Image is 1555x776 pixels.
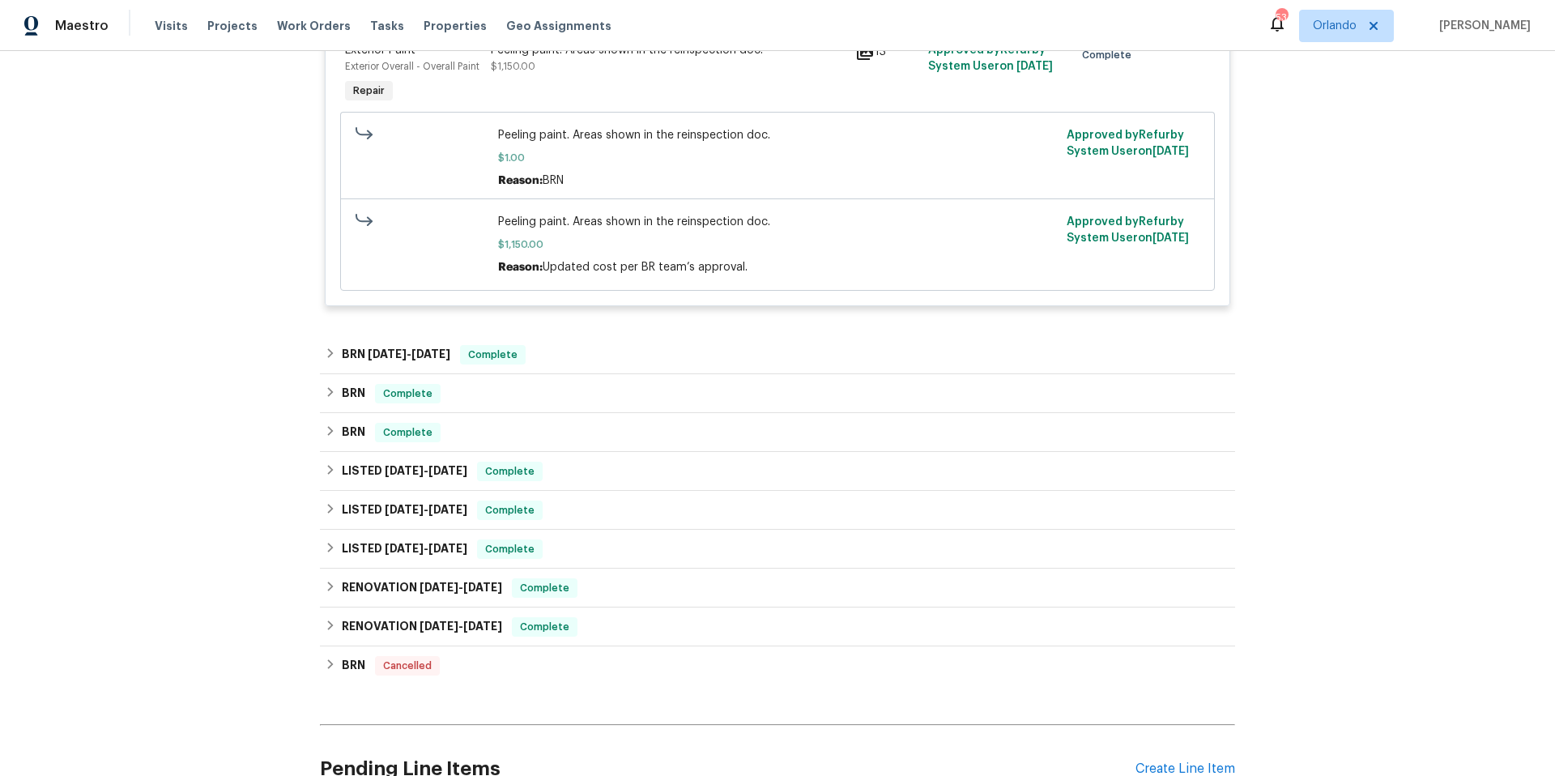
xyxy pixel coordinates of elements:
span: - [420,582,502,593]
h6: BRN [342,656,365,676]
span: - [368,348,450,360]
span: - [385,504,467,515]
span: [DATE] [368,348,407,360]
h6: LISTED [342,539,467,559]
span: [DATE] [420,582,458,593]
div: BRN Cancelled [320,646,1235,685]
h6: BRN [342,423,365,442]
span: Properties [424,18,487,34]
div: LISTED [DATE]-[DATE]Complete [320,530,1235,569]
span: Tasks [370,20,404,32]
span: [DATE] [385,543,424,554]
span: [DATE] [1016,61,1053,72]
span: [DATE] [463,582,502,593]
span: Complete [479,502,541,518]
div: 13 [855,42,918,62]
span: - [385,543,467,554]
span: $1,150.00 [491,62,535,71]
span: Maestro [55,18,109,34]
span: Reason: [498,175,543,186]
span: Complete [513,580,576,596]
span: $1.00 [498,150,1058,166]
span: Complete [513,619,576,635]
span: BRN [543,175,564,186]
span: [DATE] [428,543,467,554]
span: Reason: [498,262,543,273]
span: Complete [479,541,541,557]
span: $1,150.00 [498,237,1058,253]
span: Approved by Refurby System User on [1067,216,1189,244]
span: [DATE] [385,465,424,476]
span: Complete [462,347,524,363]
div: RENOVATION [DATE]-[DATE]Complete [320,569,1235,608]
span: Complete [479,463,541,480]
h6: LISTED [342,501,467,520]
div: RENOVATION [DATE]-[DATE]Complete [320,608,1235,646]
span: - [420,620,502,632]
div: BRN Complete [320,413,1235,452]
span: Complete [377,386,439,402]
h6: BRN [342,345,450,365]
div: 53 [1276,10,1287,26]
span: Approved by Refurby System User on [1067,130,1189,157]
div: LISTED [DATE]-[DATE]Complete [320,452,1235,491]
h6: RENOVATION [342,578,502,598]
span: [DATE] [428,465,467,476]
span: Updated cost per BR team’s approval. [543,262,748,273]
span: [DATE] [1152,146,1189,157]
span: [DATE] [463,620,502,632]
div: BRN Complete [320,374,1235,413]
h6: RENOVATION [342,617,502,637]
h6: BRN [342,384,365,403]
span: Projects [207,18,258,34]
span: Complete [1082,47,1138,63]
h6: LISTED [342,462,467,481]
div: LISTED [DATE]-[DATE]Complete [320,491,1235,530]
span: Repair [347,83,391,99]
span: Geo Assignments [506,18,611,34]
span: Peeling paint. Areas shown in the reinspection doc. [498,214,1058,230]
span: [DATE] [1152,232,1189,244]
span: Work Orders [277,18,351,34]
span: Orlando [1313,18,1357,34]
span: [DATE] [385,504,424,515]
span: Cancelled [377,658,438,674]
span: Visits [155,18,188,34]
span: [DATE] [420,620,458,632]
span: Exterior Overall - Overall Paint [345,62,479,71]
span: Peeling paint. Areas shown in the reinspection doc. [498,127,1058,143]
div: BRN [DATE]-[DATE]Complete [320,335,1235,374]
span: - [385,465,467,476]
span: [PERSON_NAME] [1433,18,1531,34]
span: Complete [377,424,439,441]
span: [DATE] [411,348,450,360]
span: [DATE] [428,504,467,515]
